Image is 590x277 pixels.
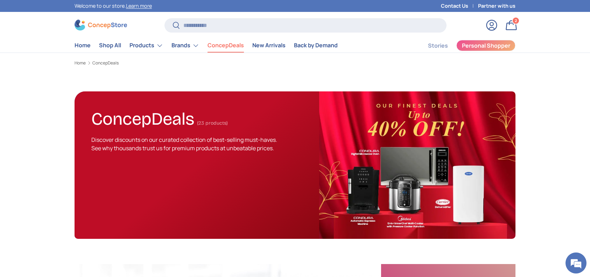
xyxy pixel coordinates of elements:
[319,91,515,239] img: ConcepDeals
[167,39,203,53] summary: Brands
[441,2,478,10] a: Contact Us
[91,106,194,129] h1: ConcepDeals
[99,39,121,52] a: Shop All
[75,61,86,65] a: Home
[428,39,448,53] a: Stories
[294,39,338,52] a: Back by Demand
[171,39,199,53] a: Brands
[411,39,515,53] nav: Secondary
[75,20,127,30] img: ConcepStore
[75,39,91,52] a: Home
[208,39,244,52] a: ConcepDeals
[75,39,338,53] nav: Primary
[75,60,515,66] nav: Breadcrumbs
[478,2,515,10] a: Partner with us
[252,39,286,52] a: New Arrivals
[75,2,152,10] p: Welcome to our store.
[129,39,163,53] a: Products
[91,136,277,152] span: Discover discounts on our curated collection of best-selling must-haves. See why thousands trust ...
[462,43,510,48] span: Personal Shopper
[515,18,517,23] span: 2
[126,2,152,9] a: Learn more
[125,39,167,53] summary: Products
[92,61,119,65] a: ConcepDeals
[456,40,515,51] a: Personal Shopper
[197,120,228,126] span: (23 products)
